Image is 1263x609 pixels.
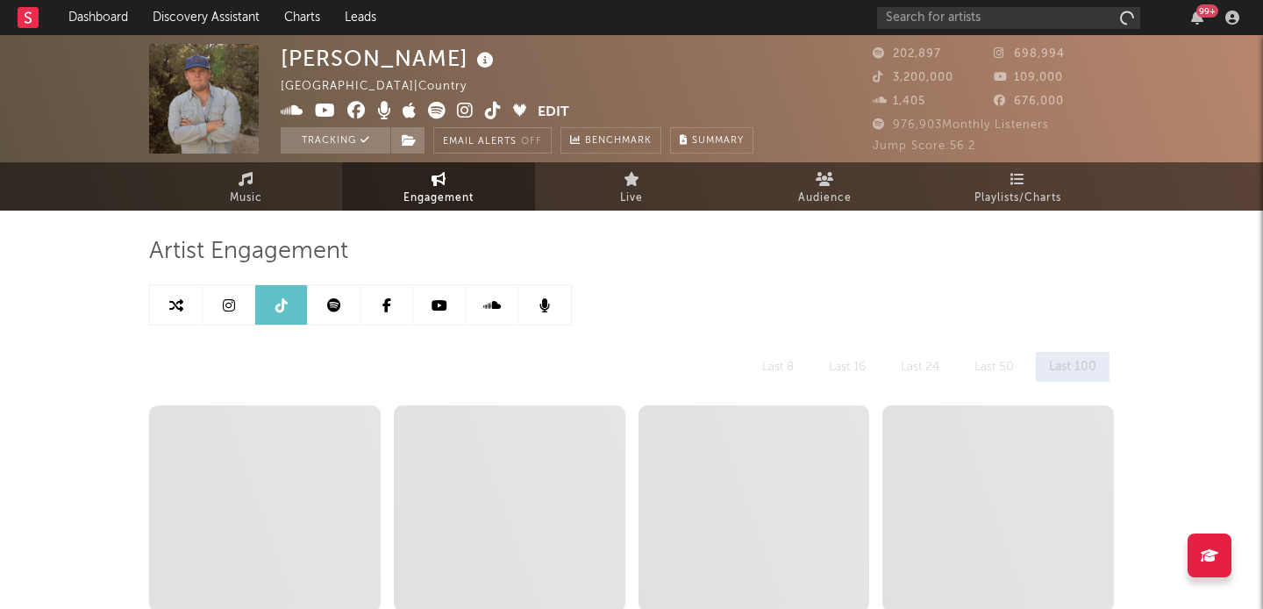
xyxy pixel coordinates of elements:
[816,352,879,382] div: Last 16
[281,127,390,154] button: Tracking
[620,188,643,209] span: Live
[670,127,753,154] button: Summary
[585,131,652,152] span: Benchmark
[961,352,1027,382] div: Last 50
[281,76,487,97] div: [GEOGRAPHIC_DATA] | Country
[888,352,953,382] div: Last 24
[535,162,728,211] a: Live
[994,48,1065,60] span: 698,994
[1191,11,1203,25] button: 99+
[877,7,1140,29] input: Search for artists
[728,162,921,211] a: Audience
[521,137,542,147] em: Off
[873,72,953,83] span: 3,200,000
[749,352,807,382] div: Last 8
[403,188,474,209] span: Engagement
[798,188,852,209] span: Audience
[994,96,1064,107] span: 676,000
[921,162,1114,211] a: Playlists/Charts
[1036,352,1110,382] div: Last 100
[873,96,925,107] span: 1,405
[560,127,661,154] a: Benchmark
[433,127,552,154] button: Email AlertsOff
[994,72,1063,83] span: 109,000
[873,48,941,60] span: 202,897
[974,188,1061,209] span: Playlists/Charts
[342,162,535,211] a: Engagement
[149,162,342,211] a: Music
[149,241,348,262] span: Artist Engagement
[281,44,498,73] div: [PERSON_NAME]
[692,136,744,146] span: Summary
[230,188,262,209] span: Music
[873,140,975,152] span: Jump Score: 56.2
[1196,4,1218,18] div: 99 +
[538,102,569,124] button: Edit
[873,119,1049,131] span: 976,903 Monthly Listeners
